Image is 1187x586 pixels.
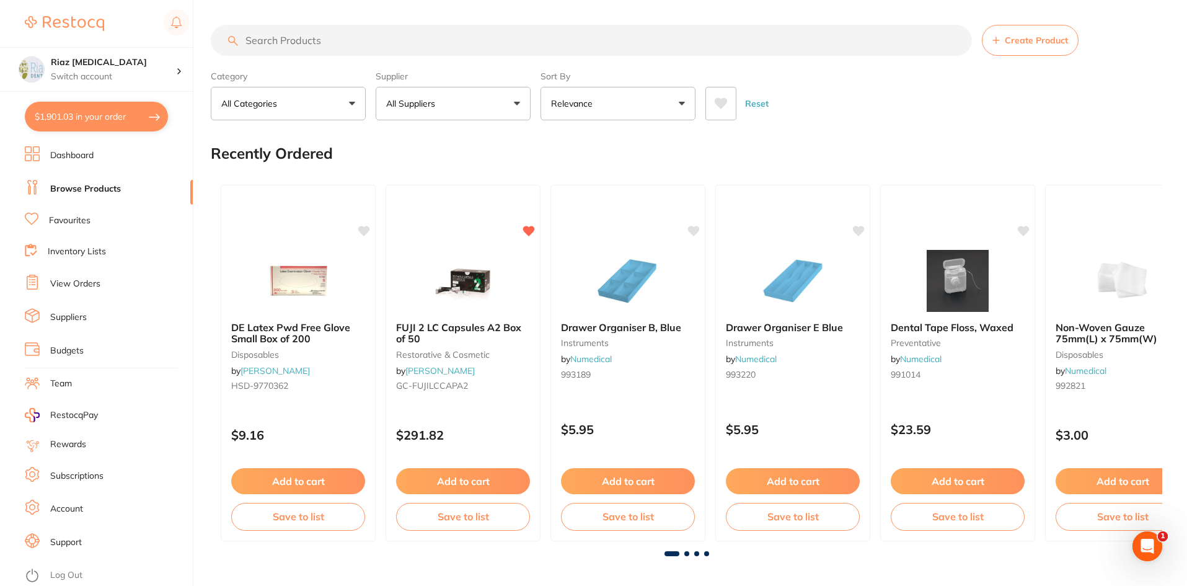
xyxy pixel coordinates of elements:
[50,183,121,195] a: Browse Products
[561,353,612,365] span: by
[405,365,475,376] a: [PERSON_NAME]
[726,370,860,380] small: 993220
[231,381,365,391] small: HSD-9770362
[396,428,530,442] p: $291.82
[1005,35,1068,45] span: Create Product
[891,422,1025,437] p: $23.59
[221,97,282,110] p: All Categories
[982,25,1079,56] button: Create Product
[50,409,98,422] span: RestocqPay
[726,422,860,437] p: $5.95
[741,87,772,120] button: Reset
[386,97,440,110] p: All Suppliers
[376,71,531,82] label: Supplier
[50,503,83,515] a: Account
[561,322,695,333] b: Drawer Organiser B, Blue
[51,56,176,69] h4: Riaz Dental Surgery
[891,370,1025,380] small: 991014
[891,468,1025,494] button: Add to cart
[50,470,104,482] a: Subscriptions
[1082,250,1163,312] img: Non-Woven Gauze 75mm(L) x 75mm(W)
[752,250,833,312] img: Drawer Organiser E Blue
[396,503,530,530] button: Save to list
[917,250,998,312] img: Dental Tape Floss, Waxed
[211,87,366,120] button: All Categories
[891,322,1025,333] b: Dental Tape Floss, Waxed
[396,468,530,494] button: Add to cart
[49,215,90,227] a: Favourites
[1056,365,1106,376] span: by
[735,353,777,365] a: Numedical
[396,350,530,360] small: restorative & cosmetic
[900,353,942,365] a: Numedical
[570,353,612,365] a: Numedical
[51,71,176,83] p: Switch account
[231,350,365,360] small: disposables
[50,345,84,357] a: Budgets
[211,145,333,162] h2: Recently Ordered
[396,381,530,391] small: GC-FUJILCCAPA2
[726,468,860,494] button: Add to cart
[423,250,503,312] img: FUJI 2 LC Capsules A2 Box of 50
[1132,531,1162,561] iframe: Intercom live chat
[25,16,104,31] img: Restocq Logo
[50,378,72,390] a: Team
[25,566,189,586] button: Log Out
[891,353,942,365] span: by
[231,468,365,494] button: Add to cart
[25,9,104,38] a: Restocq Logo
[376,87,531,120] button: All Suppliers
[561,338,695,348] small: instruments
[50,149,94,162] a: Dashboard
[561,503,695,530] button: Save to list
[1065,365,1106,376] a: Numedical
[726,503,860,530] button: Save to list
[891,338,1025,348] small: preventative
[726,322,860,333] b: Drawer Organiser E Blue
[211,71,366,82] label: Category
[25,408,40,422] img: RestocqPay
[561,370,695,380] small: 993189
[25,102,168,131] button: $1,901.03 in your order
[1158,531,1168,541] span: 1
[50,278,100,290] a: View Orders
[561,468,695,494] button: Add to cart
[726,338,860,348] small: instruments
[726,353,777,365] span: by
[211,25,972,56] input: Search Products
[19,57,44,82] img: Riaz Dental Surgery
[541,71,695,82] label: Sort By
[231,322,365,345] b: DE Latex Pwd Free Glove Small Box of 200
[891,503,1025,530] button: Save to list
[50,536,82,549] a: Support
[50,311,87,324] a: Suppliers
[396,322,530,345] b: FUJI 2 LC Capsules A2 Box of 50
[231,428,365,442] p: $9.16
[231,365,310,376] span: by
[588,250,668,312] img: Drawer Organiser B, Blue
[50,569,82,582] a: Log Out
[48,246,106,258] a: Inventory Lists
[551,97,598,110] p: Relevance
[541,87,695,120] button: Relevance
[25,408,98,422] a: RestocqPay
[561,422,695,437] p: $5.95
[258,250,338,312] img: DE Latex Pwd Free Glove Small Box of 200
[240,365,310,376] a: [PERSON_NAME]
[50,438,86,451] a: Rewards
[231,503,365,530] button: Save to list
[396,365,475,376] span: by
